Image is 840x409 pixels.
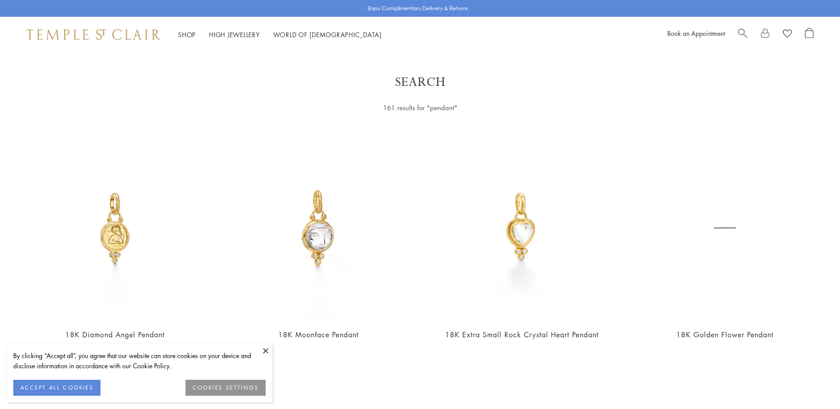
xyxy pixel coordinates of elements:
[178,30,196,39] a: ShopShop
[22,135,208,320] img: AP10-DIGRN
[429,135,615,320] img: P55140-BRDIGR7
[225,135,411,320] img: P71852-CRMNFC10
[178,29,382,40] nav: Main navigation
[303,102,538,113] div: 161 results for "pendant"
[13,351,266,371] div: By clicking “Accept all”, you agree that our website can store cookies on your device and disclos...
[209,30,260,39] a: High JewelleryHigh Jewellery
[738,28,747,41] a: Search
[805,28,813,41] a: Open Shopping Bag
[667,29,725,38] a: Book an Appointment
[186,380,266,396] button: COOKIES SETTINGS
[632,135,818,320] a: 18K Golden Flower Pendant
[273,30,382,39] a: World of [DEMOGRAPHIC_DATA]World of [DEMOGRAPHIC_DATA]
[27,29,160,40] img: Temple St. Clair
[278,330,359,340] a: 18K Moonface Pendant
[35,74,805,90] h1: Search
[368,4,468,13] p: Enjoy Complimentary Delivery & Returns
[783,28,792,41] a: View Wishlist
[65,330,165,340] a: 18K Diamond Angel Pendant
[445,330,599,340] a: 18K Extra Small Rock Crystal Heart Pendant
[13,380,101,396] button: ACCEPT ALL COOKIES
[676,330,774,340] a: 18K Golden Flower Pendant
